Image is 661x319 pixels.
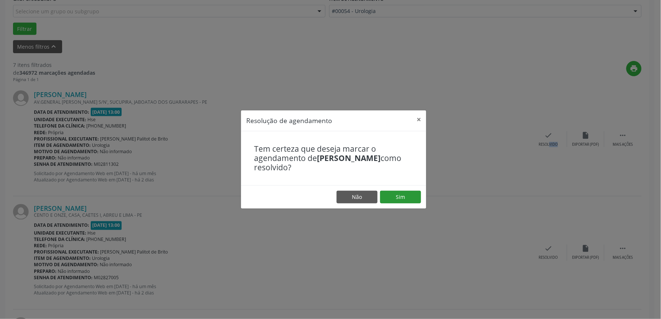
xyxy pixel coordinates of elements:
[380,191,421,203] button: Sim
[246,116,332,125] h5: Resolução de agendamento
[337,191,378,203] button: Não
[317,153,381,163] b: [PERSON_NAME]
[411,110,426,129] button: Close
[254,144,413,173] h4: Tem certeza que deseja marcar o agendamento de como resolvido?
